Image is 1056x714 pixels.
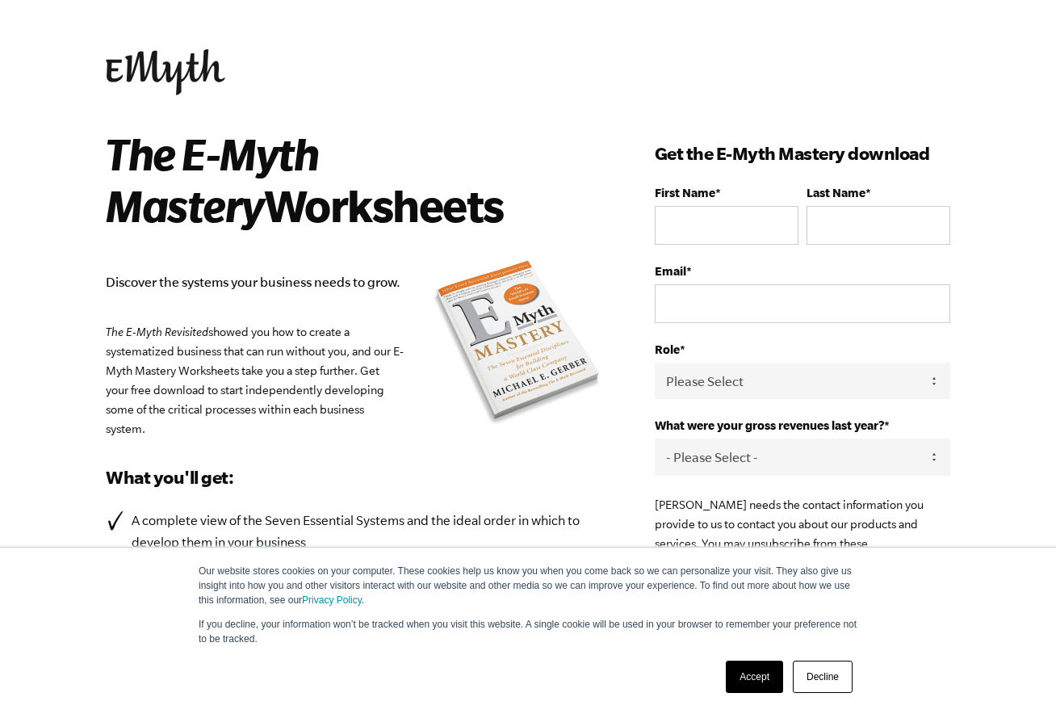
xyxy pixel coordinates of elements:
p: Discover the systems your business needs to grow. [106,271,606,293]
h2: Worksheets [106,128,583,231]
a: Accept [726,661,783,693]
span: What were your gross revenues last year? [655,418,884,432]
p: If you decline, your information won’t be tracked when you visit this website. A single cookie wi... [199,617,857,646]
em: The E-Myth Revisited [106,325,208,338]
p: showed you how to create a systematized business that can run without you, and our E-Myth Mastery... [106,322,606,439]
h3: What you'll get: [106,464,606,490]
h3: Get the E-Myth Mastery download [655,141,950,166]
a: Decline [793,661,853,693]
a: Privacy Policy [302,594,362,606]
span: First Name [655,186,715,199]
img: emyth mastery book summary [429,257,606,431]
img: EMyth [106,49,225,95]
span: Last Name [807,186,865,199]
i: The E-Myth Mastery [106,128,318,230]
p: Our website stores cookies on your computer. These cookies help us know you when you come back so... [199,564,857,607]
p: A complete view of the Seven Essential Systems and the ideal order in which to develop them in yo... [132,510,606,553]
span: Email [655,264,686,278]
p: [PERSON_NAME] needs the contact information you provide to us to contact you about our products a... [655,495,950,592]
span: Role [655,342,680,356]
